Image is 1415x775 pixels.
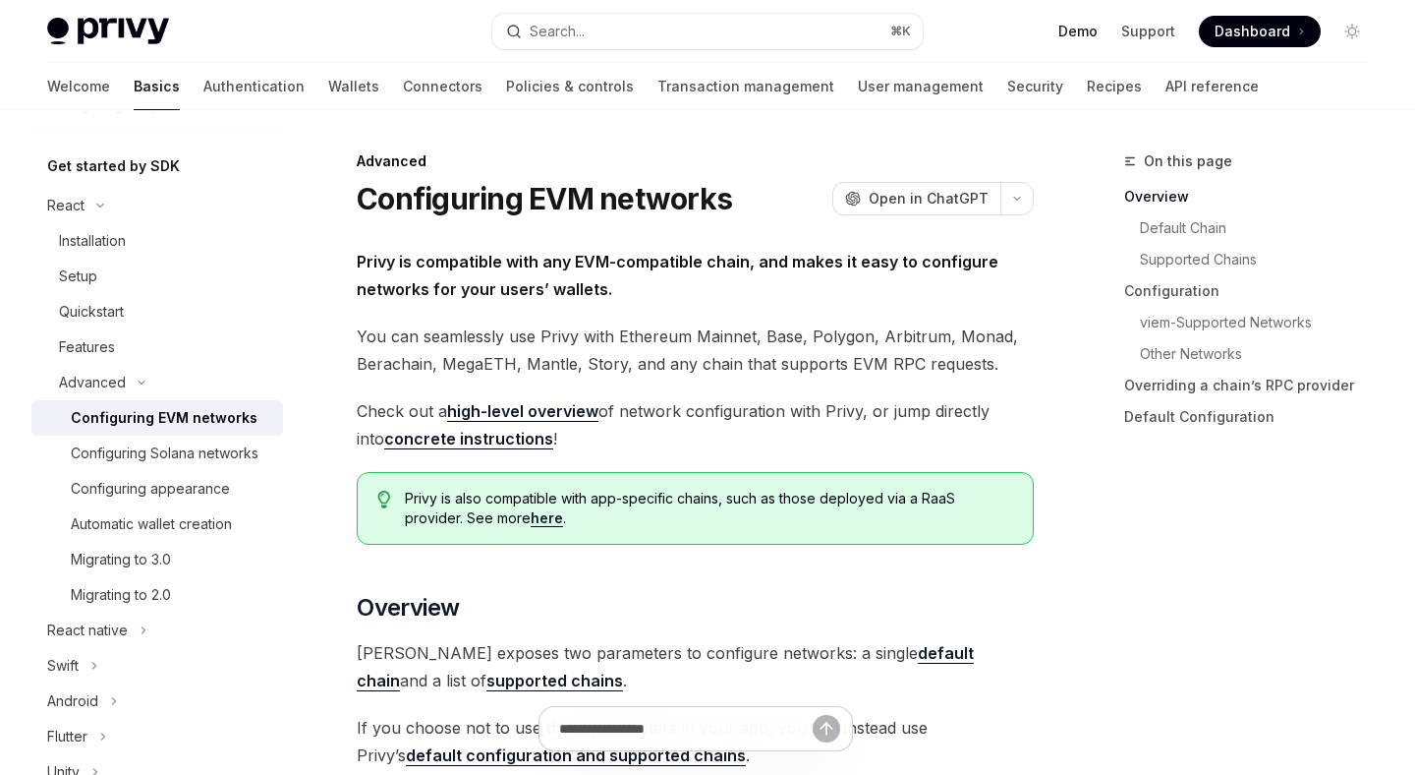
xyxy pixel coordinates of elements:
[1124,212,1384,244] a: Default Chain
[357,639,1034,694] span: [PERSON_NAME] exposes two parameters to configure networks: a single and a list of .
[31,223,283,259] a: Installation
[1124,338,1384,370] a: Other Networks
[1215,22,1290,41] span: Dashboard
[1124,370,1384,401] a: Overriding a chain’s RPC provider
[357,151,1034,171] div: Advanced
[47,654,79,678] div: Swift
[559,707,813,750] input: Ask a question...
[813,715,840,743] button: Send message
[59,229,126,253] div: Installation
[506,63,634,110] a: Policies & controls
[531,509,563,527] a: here
[31,188,283,223] button: Toggle React section
[869,189,989,209] span: Open in ChatGPT
[1144,149,1232,173] span: On this page
[47,725,87,748] div: Flutter
[1199,16,1321,47] a: Dashboard
[486,671,623,690] strong: supported chains
[31,471,283,507] a: Configuring appearance
[1087,63,1142,110] a: Recipes
[134,63,180,110] a: Basics
[59,335,115,359] div: Features
[71,548,171,571] div: Migrating to 3.0
[47,619,128,642] div: React native
[357,181,732,216] h1: Configuring EVM networks
[31,648,283,684] button: Toggle Swift section
[71,477,230,501] div: Configuring appearance
[832,182,1000,215] button: Open in ChatGPT
[31,684,283,719] button: Toggle Android section
[31,400,283,436] a: Configuring EVM networks
[405,489,1013,528] span: Privy is also compatible with app-specific chains, such as those deployed via a RaaS provider. Se...
[1058,22,1098,41] a: Demo
[1121,22,1175,41] a: Support
[31,577,283,613] a: Migrating to 2.0
[858,63,984,110] a: User management
[59,265,97,288] div: Setup
[657,63,834,110] a: Transaction management
[31,365,283,400] button: Toggle Advanced section
[328,63,379,110] a: Wallets
[1336,16,1368,47] button: Toggle dark mode
[384,429,553,449] a: concrete instructions
[47,194,85,217] div: React
[31,294,283,329] a: Quickstart
[403,63,482,110] a: Connectors
[203,63,305,110] a: Authentication
[492,14,922,49] button: Open search
[71,406,257,430] div: Configuring EVM networks
[47,63,110,110] a: Welcome
[31,719,283,754] button: Toggle Flutter section
[47,18,169,45] img: light logo
[1124,307,1384,338] a: viem-Supported Networks
[71,512,232,536] div: Automatic wallet creation
[71,442,258,465] div: Configuring Solana networks
[47,689,98,713] div: Android
[377,491,391,508] svg: Tip
[59,300,124,324] div: Quickstart
[31,613,283,648] button: Toggle React native section
[31,507,283,542] a: Automatic wallet creation
[1124,181,1384,212] a: Overview
[59,371,126,394] div: Advanced
[31,259,283,294] a: Setup
[31,542,283,577] a: Migrating to 3.0
[357,592,459,624] span: Overview
[1007,63,1063,110] a: Security
[31,436,283,471] a: Configuring Solana networks
[47,154,180,178] h5: Get started by SDK
[447,401,598,422] a: high-level overview
[71,583,171,607] div: Migrating to 2.0
[1165,63,1259,110] a: API reference
[530,20,585,43] div: Search...
[1124,275,1384,307] a: Configuration
[486,671,623,691] a: supported chains
[890,24,911,39] span: ⌘ K
[357,397,1034,452] span: Check out a of network configuration with Privy, or jump directly into !
[357,323,1034,378] span: You can seamlessly use Privy with Ethereum Mainnet, Base, Polygon, Arbitrum, Monad, Berachain, Me...
[1124,244,1384,275] a: Supported Chains
[31,329,283,365] a: Features
[357,252,998,299] strong: Privy is compatible with any EVM-compatible chain, and makes it easy to configure networks for yo...
[1124,401,1384,433] a: Default Configuration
